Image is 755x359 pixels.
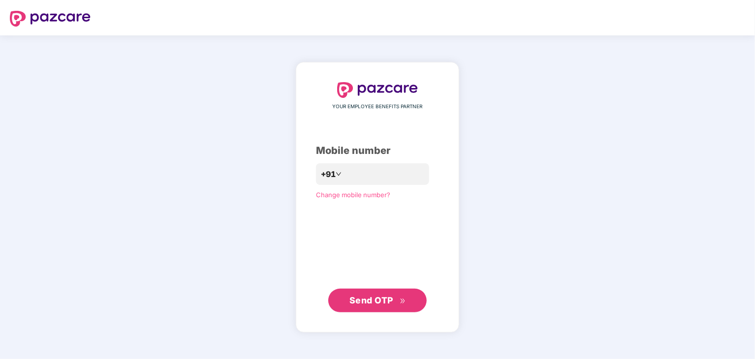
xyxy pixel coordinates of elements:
[321,168,336,180] span: +91
[336,171,342,177] span: down
[316,143,439,158] div: Mobile number
[10,11,91,27] img: logo
[349,295,393,305] span: Send OTP
[337,82,418,98] img: logo
[333,103,423,111] span: YOUR EMPLOYEE BENEFITS PARTNER
[400,298,406,304] span: double-right
[328,289,427,312] button: Send OTPdouble-right
[316,191,390,199] a: Change mobile number?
